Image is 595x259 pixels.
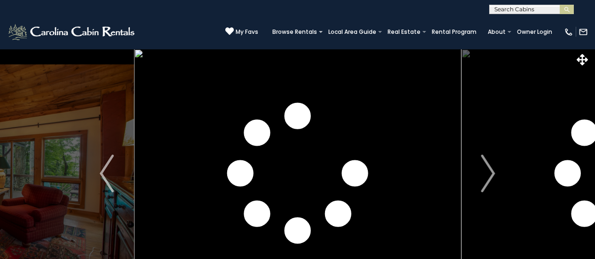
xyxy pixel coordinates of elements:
[268,25,322,39] a: Browse Rentals
[427,25,481,39] a: Rental Program
[579,27,588,37] img: mail-regular-white.png
[236,28,258,36] span: My Favs
[512,25,557,39] a: Owner Login
[483,25,510,39] a: About
[481,155,495,192] img: arrow
[324,25,381,39] a: Local Area Guide
[564,27,573,37] img: phone-regular-white.png
[100,155,114,192] img: arrow
[225,27,258,37] a: My Favs
[7,23,137,41] img: White-1-2.png
[383,25,425,39] a: Real Estate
